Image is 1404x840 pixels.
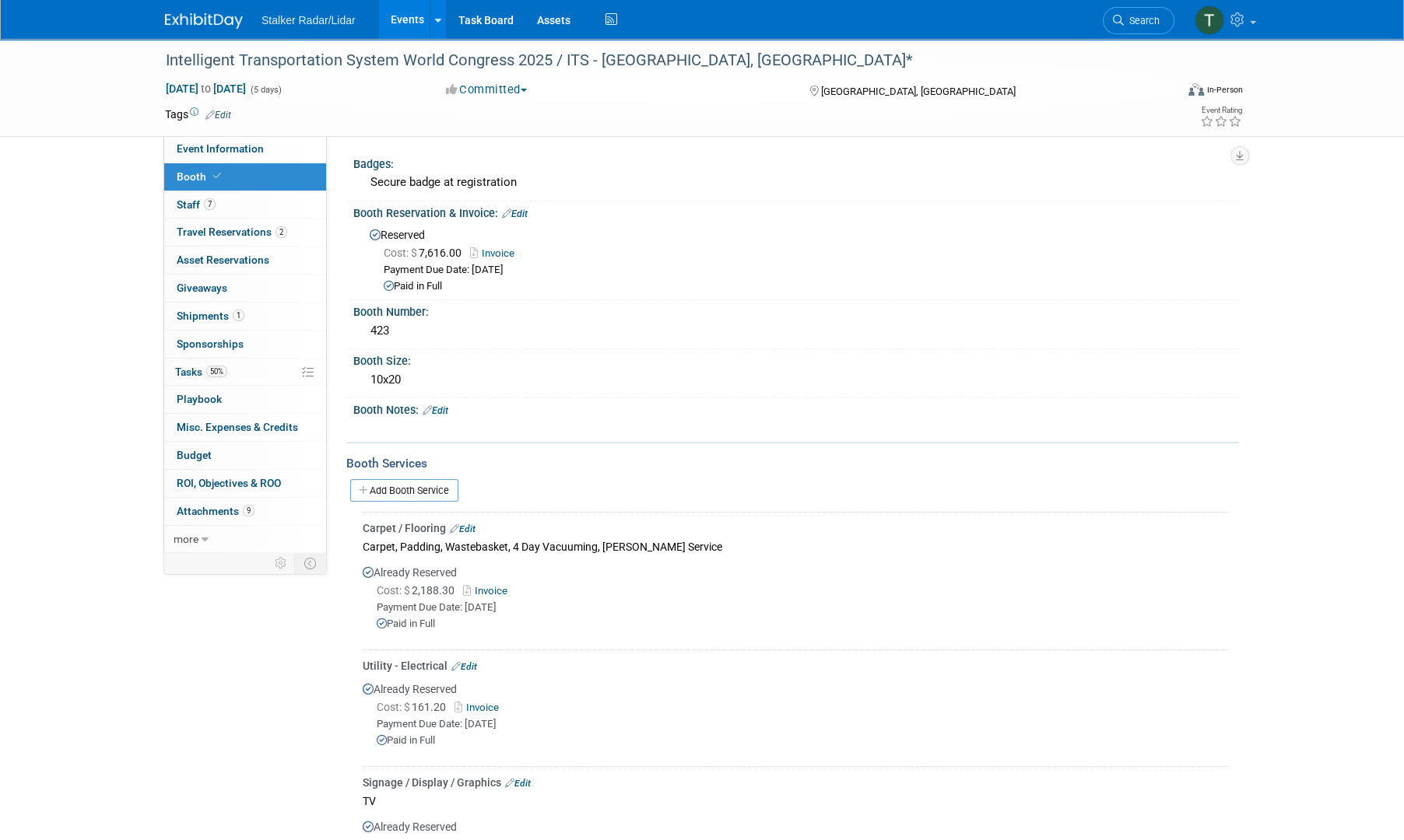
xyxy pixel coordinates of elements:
[450,523,476,534] a: Edit
[470,247,522,259] a: Invoice
[177,170,224,183] span: Booth
[353,349,1239,369] div: Booth Size:
[164,359,326,386] a: Tasks50%
[205,110,231,121] a: Edit
[820,86,1015,97] span: [GEOGRAPHIC_DATA], [GEOGRAPHIC_DATA]
[165,107,231,122] td: Tags
[363,520,1227,536] div: Carpet / Flooring
[164,331,326,358] a: Sponsorships
[353,152,1239,172] div: Badges:
[164,303,326,330] a: Shipments1
[177,226,287,238] span: Travel Reservations
[177,310,244,322] span: Shipments
[276,226,287,238] span: 2
[175,366,227,378] span: Tasks
[160,47,1151,75] div: Intelligent Transportation System World Congress 2025 / ITS - [GEOGRAPHIC_DATA], [GEOGRAPHIC_DATA]*
[268,553,295,573] td: Personalize Event Tab Strip
[377,733,1227,748] div: Paid in Full
[164,386,326,413] a: Playbook
[451,661,477,672] a: Edit
[177,254,269,266] span: Asset Reservations
[1103,7,1174,34] a: Search
[177,282,227,294] span: Giveaways
[455,702,505,713] a: Invoice
[243,505,254,516] span: 9
[423,405,448,416] a: Edit
[261,14,356,26] span: Stalker Radar/Lidar
[177,477,281,489] span: ROI, Objectives & ROO
[384,263,1227,278] div: Payment Due Date: [DATE]
[363,790,1227,811] div: TV
[198,82,213,95] span: to
[363,674,1227,761] div: Already Reserved
[164,247,326,274] a: Asset Reservations
[177,421,298,433] span: Misc. Expenses & Credits
[164,163,326,191] a: Booth
[1206,84,1243,96] div: In-Person
[384,279,1227,294] div: Paid in Full
[204,198,216,210] span: 7
[165,13,243,29] img: ExhibitDay
[1188,83,1204,96] img: Format-Inperson.png
[353,398,1239,418] div: Booth Notes:
[505,778,531,789] a: Edit
[350,479,458,502] a: Add Booth Service
[164,191,326,219] a: Staff7
[377,701,412,713] span: Cost: $
[353,201,1239,222] div: Booth Reservation & Invoice:
[502,208,528,219] a: Edit
[377,701,452,713] span: 161.20
[177,449,212,461] span: Budget
[384,247,419,259] span: Cost: $
[365,170,1227,194] div: Secure badge at registration
[363,658,1227,674] div: Utility - Electrical
[441,82,533,98] button: Committed
[377,617,1227,632] div: Paid in Full
[177,505,254,517] span: Attachments
[363,775,1227,790] div: Signage / Display / Graphics
[164,498,326,525] a: Attachments9
[164,526,326,553] a: more
[1200,107,1242,114] div: Event Rating
[206,366,227,377] span: 50%
[177,198,216,211] span: Staff
[377,717,1227,732] div: Payment Due Date: [DATE]
[164,275,326,302] a: Giveaways
[365,319,1227,343] div: 423
[1124,15,1160,26] span: Search
[1083,81,1243,104] div: Event Format
[164,470,326,497] a: ROI, Objectives & ROO
[363,536,1227,557] div: Carpet, Padding, Wastebasket, 4 Day Vacuuming, [PERSON_NAME] Service
[363,557,1227,644] div: Already Reserved
[177,338,244,350] span: Sponsorships
[295,553,327,573] td: Toggle Event Tabs
[384,247,468,259] span: 7,616.00
[164,414,326,441] a: Misc. Expenses & Credits
[164,135,326,163] a: Event Information
[249,85,282,95] span: (5 days)
[463,585,514,597] a: Invoice
[353,300,1239,320] div: Booth Number:
[1195,5,1224,35] img: Tommy Yates
[213,172,221,180] i: Booth reservation complete
[165,82,247,96] span: [DATE] [DATE]
[233,310,244,321] span: 1
[174,533,198,545] span: more
[346,455,1239,472] div: Booth Services
[377,584,461,597] span: 2,188.30
[365,223,1227,294] div: Reserved
[177,393,222,405] span: Playbook
[377,600,1227,615] div: Payment Due Date: [DATE]
[177,142,264,155] span: Event Information
[365,368,1227,392] div: 10x20
[164,219,326,246] a: Travel Reservations2
[164,442,326,469] a: Budget
[377,584,412,597] span: Cost: $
